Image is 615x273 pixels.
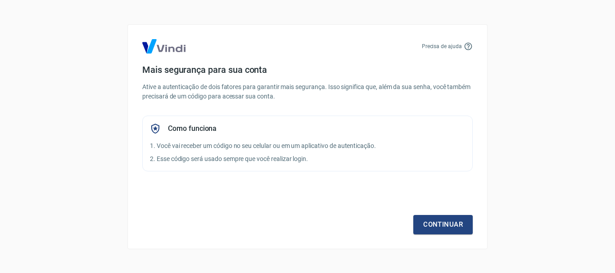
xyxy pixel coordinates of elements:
p: 1. Você vai receber um código no seu celular ou em um aplicativo de autenticação. [150,141,465,151]
a: Continuar [413,215,473,234]
p: Ative a autenticação de dois fatores para garantir mais segurança. Isso significa que, além da su... [142,82,473,101]
p: Precisa de ajuda [422,42,462,50]
p: 2. Esse código será usado sempre que você realizar login. [150,154,465,164]
img: Logo Vind [142,39,185,54]
h5: Como funciona [168,124,217,133]
h4: Mais segurança para sua conta [142,64,473,75]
